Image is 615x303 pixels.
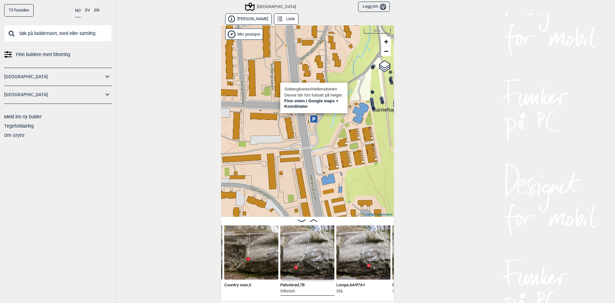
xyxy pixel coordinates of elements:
div: Vis min posisjon [225,29,263,40]
div: Barnehageveggen [373,106,376,110]
p: Sittstart. [392,288,425,294]
button: Logg inn [358,2,390,12]
span: + [384,38,388,46]
span: Barnehageveggen [373,107,417,113]
a: Leaflet [361,213,374,216]
a: Zoom in [381,37,391,46]
p: Sittstart. [280,288,305,294]
a: [GEOGRAPHIC_DATA] [4,72,103,81]
a: Layers [379,59,391,73]
div: [GEOGRAPHIC_DATA] [246,3,296,11]
button: EN [94,4,99,17]
div: Koordinater [284,104,322,109]
a: Kartverket [377,213,392,216]
a: Finn buldere med filtrering [4,50,112,59]
span: − [384,47,388,55]
input: Søk på buldernavn, sted eller samling [4,25,112,42]
button: [PERSON_NAME] [225,13,272,25]
span: Finn buldere med filtrering [16,50,70,59]
p: Denne blir fort fullsatt på helger. [284,92,344,98]
p: Stå. [336,288,365,294]
button: NO [75,4,81,17]
a: Tegnforklaring [4,123,34,129]
img: Lompe SS [336,225,390,280]
span: Solbergliveien/Hellerudveien [284,87,337,91]
span: Lompe , 6A Ψ 7A+ [336,281,365,287]
a: Finn veien i Google maps > [284,98,339,103]
img: Polse i lompe 230508 [392,225,447,280]
div: 50 m [364,29,391,34]
a: Meld inn ny bulder [4,114,42,119]
button: SV [85,4,90,17]
span: Country man , 5 [224,281,251,287]
a: Til forsiden [4,4,34,17]
img: Polsebrod 230508 [280,225,334,280]
span: | [375,213,376,216]
a: [GEOGRAPHIC_DATA] [4,90,103,99]
img: Country Man 200524 [224,225,278,280]
button: Liste [274,13,299,25]
a: Om Gryttr [4,133,25,138]
a: Zoom out [381,46,391,56]
span: Pølsebrød , 7B [280,281,305,287]
span: Pølse i lompe , 7A+ [392,281,425,287]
